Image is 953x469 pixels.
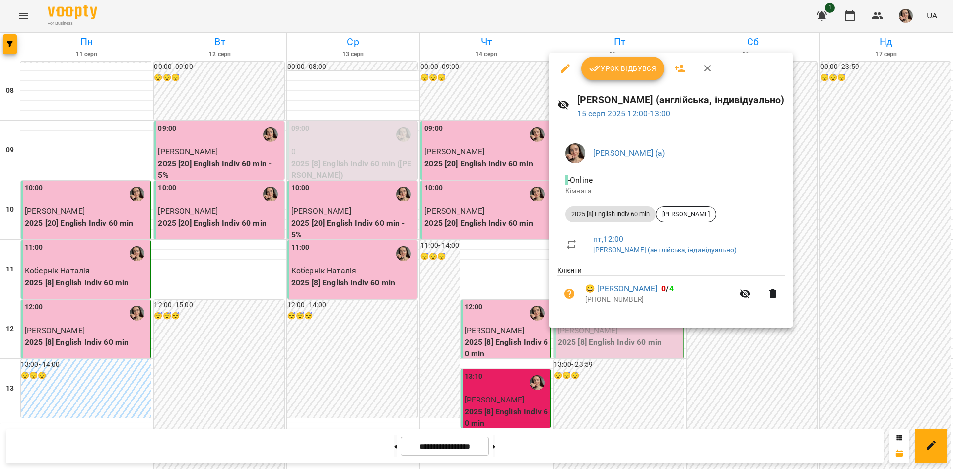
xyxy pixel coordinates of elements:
[565,186,777,196] p: Кімната
[656,206,716,222] div: [PERSON_NAME]
[565,175,595,185] span: - Online
[557,266,785,315] ul: Клієнти
[669,284,674,293] span: 4
[593,234,623,244] a: пт , 12:00
[565,143,585,163] img: aaa0aa5797c5ce11638e7aad685b53dd.jpeg
[656,210,716,219] span: [PERSON_NAME]
[589,63,657,74] span: Урок відбувся
[565,210,656,219] span: 2025 [8] English Indiv 60 min
[577,92,785,108] h6: [PERSON_NAME] (англійська, індивідуально)
[593,246,737,254] a: [PERSON_NAME] (англійська, індивідуально)
[581,57,665,80] button: Урок відбувся
[661,284,666,293] span: 0
[585,283,657,295] a: 😀 [PERSON_NAME]
[661,284,673,293] b: /
[577,109,671,118] a: 15 серп 2025 12:00-13:00
[585,295,733,305] p: [PHONE_NUMBER]
[557,282,581,306] button: Візит ще не сплачено. Додати оплату?
[593,148,665,158] a: [PERSON_NAME] (а)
